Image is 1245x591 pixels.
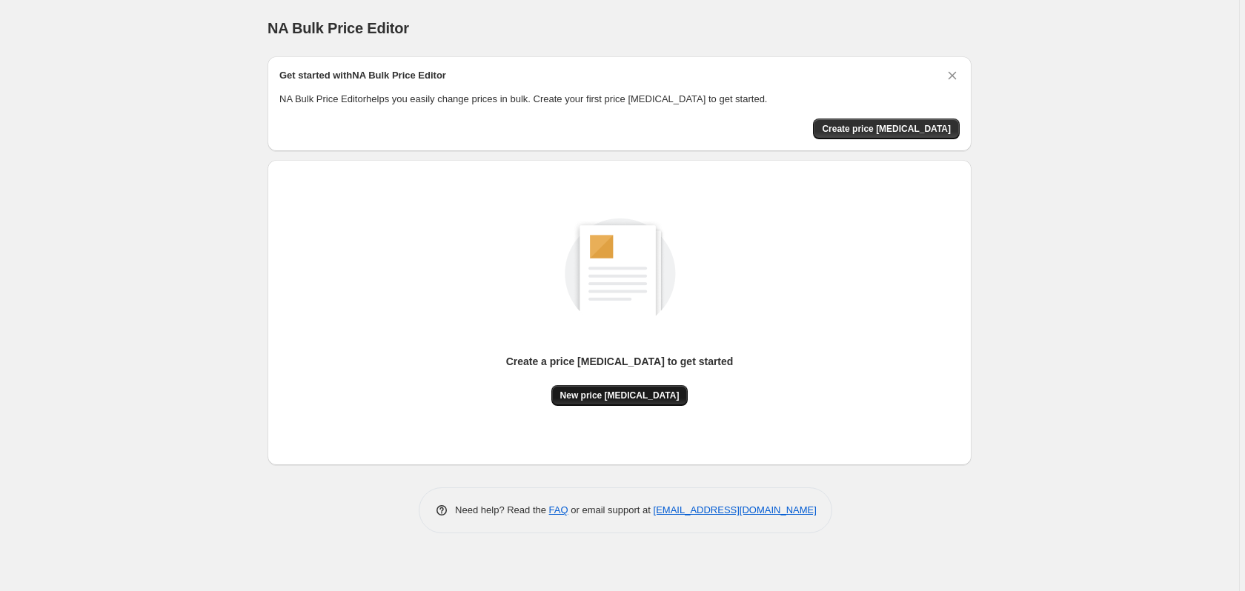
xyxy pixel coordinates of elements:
p: Create a price [MEDICAL_DATA] to get started [506,354,734,369]
a: FAQ [549,504,568,515]
span: Create price [MEDICAL_DATA] [822,123,951,135]
p: NA Bulk Price Editor helps you easily change prices in bulk. Create your first price [MEDICAL_DAT... [279,92,960,107]
button: Create price change job [813,118,960,139]
h2: Get started with NA Bulk Price Editor [279,68,446,83]
button: Dismiss card [945,68,960,83]
span: New price [MEDICAL_DATA] [560,390,680,401]
a: [EMAIL_ADDRESS][DOMAIN_NAME] [654,504,817,515]
button: New price [MEDICAL_DATA] [551,385,688,406]
span: NA Bulk Price Editor [268,20,409,36]
span: or email support at [568,504,654,515]
span: Need help? Read the [455,504,549,515]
